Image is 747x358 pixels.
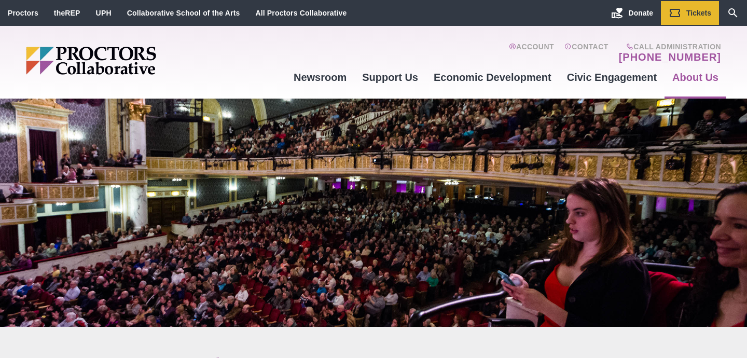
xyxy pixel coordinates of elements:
[127,9,240,17] a: Collaborative School of the Arts
[559,63,665,91] a: Civic Engagement
[629,9,653,17] span: Donate
[8,9,38,17] a: Proctors
[686,9,711,17] span: Tickets
[96,9,112,17] a: UPH
[603,1,661,25] a: Donate
[426,63,559,91] a: Economic Development
[354,63,426,91] a: Support Us
[26,47,236,75] img: Proctors logo
[616,43,721,51] span: Call Administration
[286,63,354,91] a: Newsroom
[719,1,747,25] a: Search
[665,63,726,91] a: About Us
[509,43,554,63] a: Account
[255,9,347,17] a: All Proctors Collaborative
[619,51,721,63] a: [PHONE_NUMBER]
[54,9,80,17] a: theREP
[564,43,608,63] a: Contact
[661,1,719,25] a: Tickets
